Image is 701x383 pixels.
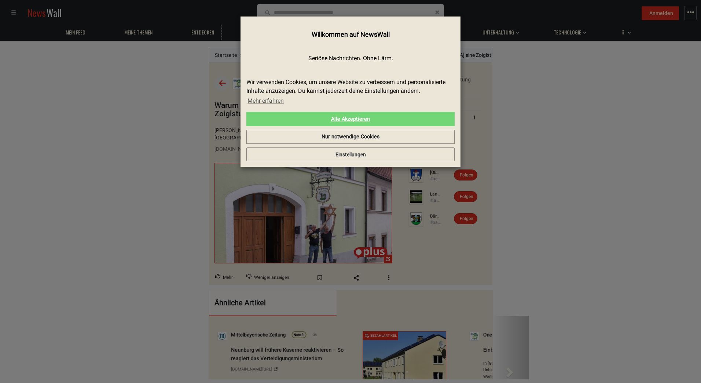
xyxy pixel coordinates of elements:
[246,78,455,144] div: cookieconsent
[246,130,455,144] a: deny cookies
[246,95,285,106] a: learn more about cookies
[246,54,455,63] p: Seriöse Nachrichten. Ohne Lärm.
[246,147,455,161] button: Einstellungen
[246,30,455,39] h4: Willkommen auf NewsWall
[246,78,449,106] span: Wir verwenden Cookies, um unsere Website zu verbessern und personalisierte Inhalte anzuzeigen. Du...
[246,112,455,127] a: allow cookies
